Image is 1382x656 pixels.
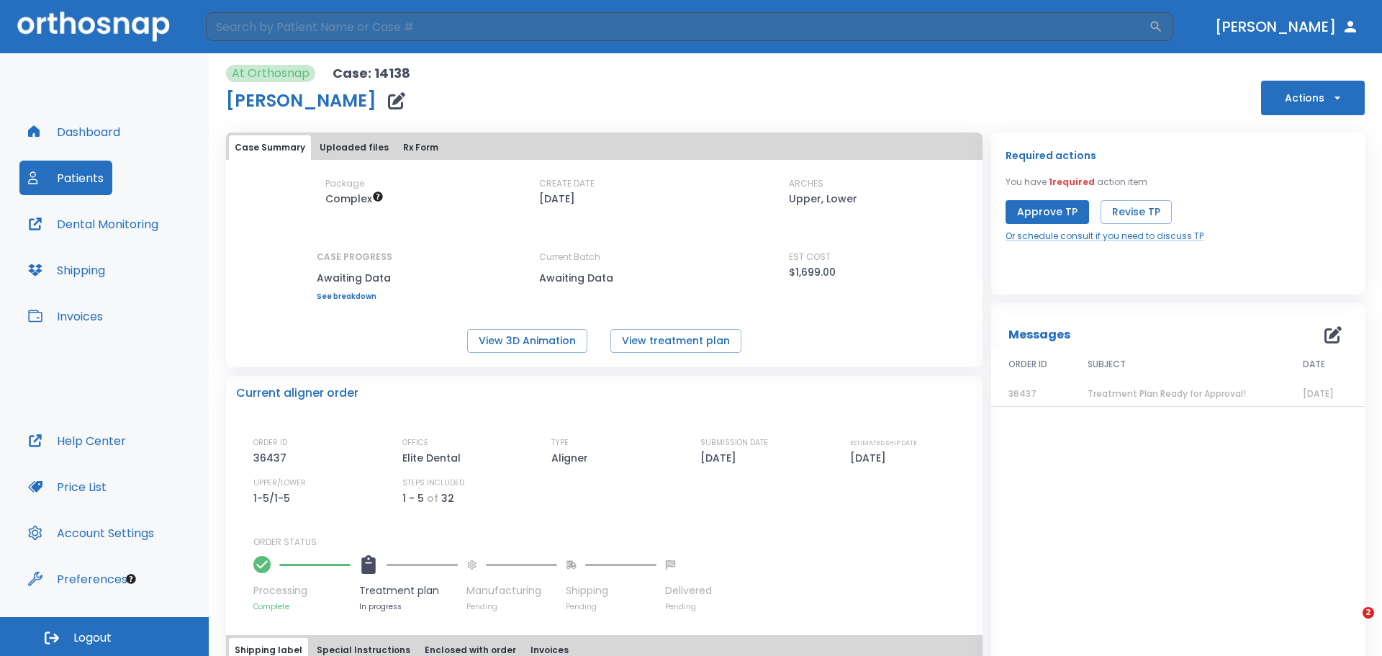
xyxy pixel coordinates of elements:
button: Approve TP [1006,200,1089,224]
p: 1 - 5 [402,490,424,507]
p: OFFICE [402,436,428,449]
span: Logout [73,630,112,646]
p: [DATE] [539,190,575,207]
button: Shipping [19,253,114,287]
p: 1-5/1-5 [253,490,295,507]
p: Shipping [566,583,656,598]
button: Dashboard [19,114,129,149]
a: See breakdown [317,292,392,301]
p: Required actions [1006,147,1096,164]
input: Search by Patient Name or Case # [206,12,1149,41]
button: View treatment plan [610,329,741,353]
p: ARCHES [789,177,823,190]
a: Or schedule consult if you need to discuss TP [1006,230,1203,243]
button: Case Summary [229,135,311,160]
span: SUBJECT [1088,358,1126,371]
p: Delivered [665,583,712,598]
button: Uploaded files [314,135,394,160]
p: Current Batch [539,251,669,264]
img: Orthosnap [17,12,170,41]
button: Price List [19,469,115,504]
button: Revise TP [1101,200,1172,224]
div: tabs [229,135,980,160]
p: Pending [566,601,656,612]
p: CASE PROGRESS [317,251,392,264]
p: Manufacturing [466,583,557,598]
p: Awaiting Data [317,269,392,287]
p: Aligner [551,449,593,467]
span: [DATE] [1303,387,1334,400]
iframe: Intercom live chat [1333,607,1368,642]
p: [DATE] [850,449,891,467]
p: Pending [466,601,557,612]
span: 1 required [1049,176,1095,188]
p: Processing [253,583,351,598]
button: Rx Form [397,135,444,160]
p: 32 [441,490,454,507]
p: Treatment plan [359,583,458,598]
p: 36437 [253,449,292,467]
p: ORDER STATUS [253,536,972,549]
span: Treatment Plan Ready for Approval! [1088,387,1246,400]
p: TYPE [551,436,569,449]
p: You have action item [1006,176,1147,189]
p: In progress [359,601,458,612]
p: ORDER ID [253,436,287,449]
p: EST COST [789,251,831,264]
p: Complete [253,601,351,612]
p: Pending [665,601,712,612]
button: View 3D Animation [467,329,587,353]
p: Package [325,177,364,190]
p: STEPS INCLUDED [402,477,464,490]
h1: [PERSON_NAME] [226,92,376,109]
button: [PERSON_NAME] [1209,14,1365,40]
p: Awaiting Data [539,269,669,287]
div: Tooltip anchor [125,572,137,585]
p: SUBMISSION DATE [700,436,768,449]
p: of [427,490,438,507]
p: $1,699.00 [789,264,836,281]
p: CREATE DATE [539,177,595,190]
span: ORDER ID [1008,358,1047,371]
span: DATE [1303,358,1325,371]
p: ESTIMATED SHIP DATE [850,436,917,449]
span: 2 [1363,607,1374,619]
p: Current aligner order [236,385,358,402]
p: Case: 14138 [333,65,410,82]
button: Dental Monitoring [19,207,167,241]
button: Account Settings [19,516,163,550]
p: Upper, Lower [789,190,857,207]
button: Patients [19,161,112,195]
button: Actions [1261,81,1365,115]
span: Up to 50 Steps (100 aligners) [325,192,384,206]
button: Help Center [19,423,135,458]
span: 36437 [1008,387,1036,400]
button: Invoices [19,299,112,333]
button: Preferences [19,562,136,596]
p: Elite Dental [402,449,466,467]
p: [DATE] [700,449,741,467]
p: Messages [1008,326,1070,343]
p: UPPER/LOWER [253,477,306,490]
p: At Orthosnap [232,65,310,82]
